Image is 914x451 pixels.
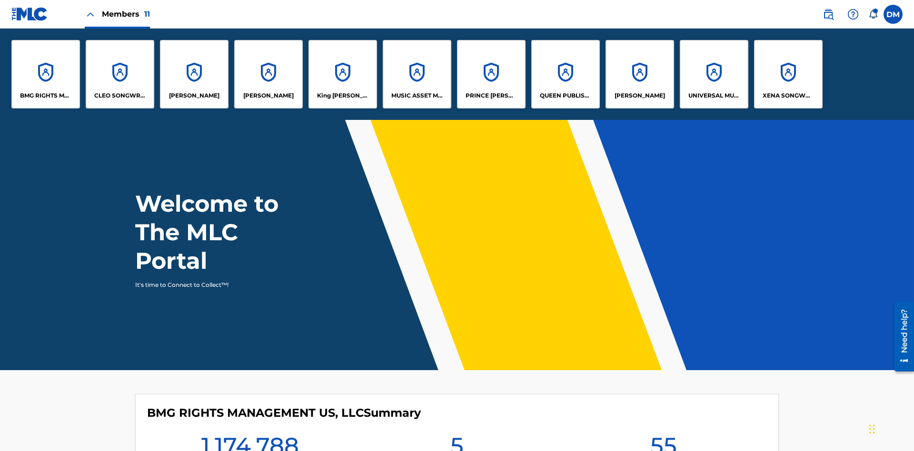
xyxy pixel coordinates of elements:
span: 11 [144,10,150,19]
p: PRINCE MCTESTERSON [466,91,517,100]
a: AccountsBMG RIGHTS MANAGEMENT US, LLC [11,40,80,108]
a: Public Search [819,5,838,24]
p: King McTesterson [317,91,369,100]
a: AccountsMUSIC ASSET MANAGEMENT (MAM) [383,40,451,108]
h4: BMG RIGHTS MANAGEMENT US, LLC [147,406,421,420]
div: Drag [869,415,875,443]
img: help [847,9,859,20]
a: AccountsQUEEN PUBLISHA [531,40,600,108]
p: EYAMA MCSINGER [243,91,294,100]
div: User Menu [884,5,903,24]
p: RONALD MCTESTERSON [615,91,665,100]
img: Close [85,9,96,20]
p: XENA SONGWRITER [763,91,815,100]
h1: Welcome to The MLC Portal [135,189,313,275]
a: AccountsXENA SONGWRITER [754,40,823,108]
img: search [823,9,834,20]
a: Accounts[PERSON_NAME] [606,40,674,108]
a: Accounts[PERSON_NAME] [234,40,303,108]
p: ELVIS COSTELLO [169,91,219,100]
a: AccountsUNIVERSAL MUSIC PUB GROUP [680,40,748,108]
p: QUEEN PUBLISHA [540,91,592,100]
div: Help [844,5,863,24]
p: BMG RIGHTS MANAGEMENT US, LLC [20,91,72,100]
iframe: Resource Center [887,298,914,376]
iframe: Chat Widget [866,405,914,451]
a: AccountsKing [PERSON_NAME] [308,40,377,108]
p: It's time to Connect to Collect™! [135,281,300,289]
img: MLC Logo [11,7,48,21]
p: CLEO SONGWRITER [94,91,146,100]
span: Members [102,9,150,20]
p: UNIVERSAL MUSIC PUB GROUP [688,91,740,100]
div: Notifications [868,10,878,19]
a: Accounts[PERSON_NAME] [160,40,228,108]
a: AccountsCLEO SONGWRITER [86,40,154,108]
a: AccountsPRINCE [PERSON_NAME] [457,40,526,108]
p: MUSIC ASSET MANAGEMENT (MAM) [391,91,443,100]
